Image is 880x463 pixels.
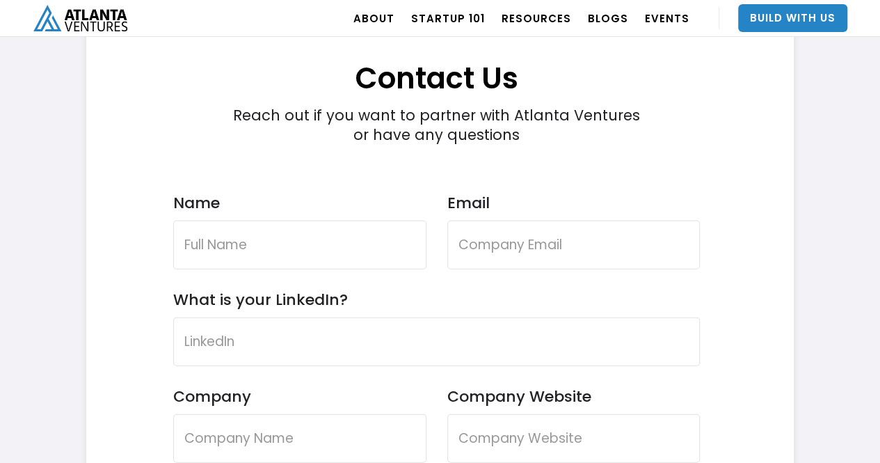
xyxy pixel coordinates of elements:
div: Reach out if you want to partner with Atlanta Ventures or have any questions [225,106,647,145]
label: Name [173,194,426,212]
input: Company Website [447,414,701,463]
label: Company [173,387,426,406]
label: What is your LinkedIn? [173,290,348,309]
input: Company Name [173,414,426,463]
label: Email [447,194,701,212]
a: Build With Us [738,4,847,32]
input: Full Name [173,221,426,269]
input: LinkedIn [173,317,701,366]
input: Company Email [447,221,701,269]
label: Company Website [447,387,701,406]
h1: Contact Us [173,17,701,98]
